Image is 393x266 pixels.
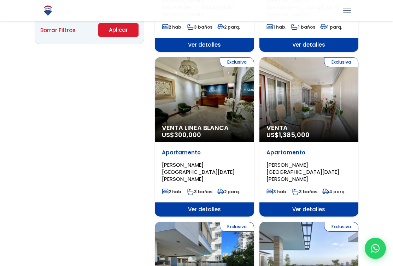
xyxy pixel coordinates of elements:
[217,24,240,30] span: 2 parq.
[162,161,235,183] span: [PERSON_NAME][GEOGRAPHIC_DATA][DATE][PERSON_NAME]
[266,189,287,195] span: 3 hab.
[324,57,358,67] span: Exclusiva
[266,161,339,183] span: [PERSON_NAME][GEOGRAPHIC_DATA][DATE][PERSON_NAME]
[292,189,317,195] span: 3 baños
[217,189,240,195] span: 2 parq.
[266,149,352,156] p: Apartamento
[220,57,254,67] span: Exclusiva
[162,130,201,139] span: US$
[162,124,247,131] span: Venta Linea Blanca
[155,202,254,217] span: Ver detalles
[322,189,346,195] span: 4 parq.
[155,38,254,52] span: Ver detalles
[266,124,352,131] span: Venta
[40,26,76,35] a: Borrar Filtros
[291,24,315,30] span: 1 baños
[266,130,310,139] span: US$
[320,24,342,30] span: 1 parq.
[259,202,359,217] span: Ver detalles
[220,222,254,232] span: Exclusiva
[324,222,358,232] span: Exclusiva
[162,24,182,30] span: 2 hab.
[341,5,353,17] a: mobile menu
[162,189,182,195] span: 2 hab.
[279,130,310,139] span: 1,385,000
[162,149,247,156] p: Apartamento
[98,23,139,37] button: Aplicar
[174,130,201,139] span: 300,000
[259,57,359,217] a: Exclusiva Venta US$1,385,000 Apartamento [PERSON_NAME][GEOGRAPHIC_DATA][DATE][PERSON_NAME] 3 hab....
[42,5,54,17] img: Logo de REMAX
[259,38,359,52] span: Ver detalles
[187,24,212,30] span: 3 baños
[155,57,254,217] a: Exclusiva Venta Linea Blanca US$300,000 Apartamento [PERSON_NAME][GEOGRAPHIC_DATA][DATE][PERSON_N...
[187,189,212,195] span: 3 baños
[266,24,286,30] span: 1 hab.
